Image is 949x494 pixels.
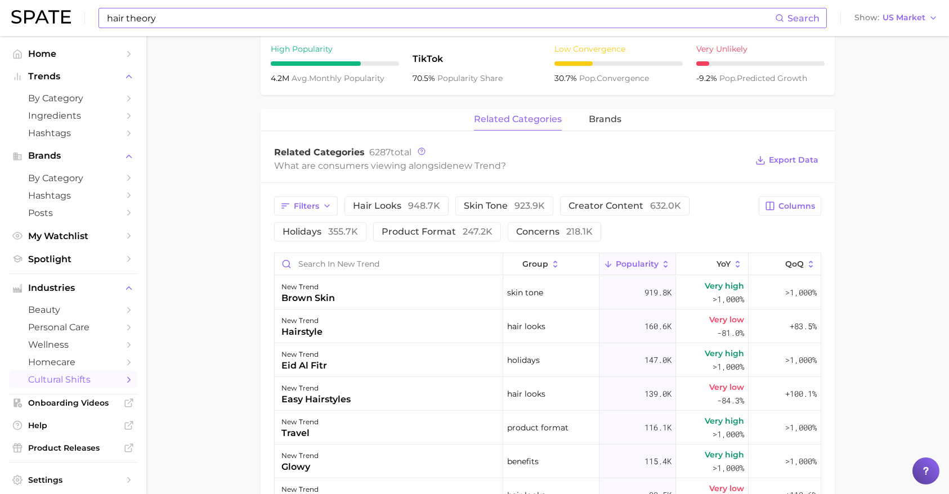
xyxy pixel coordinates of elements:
div: hairstyle [281,325,323,339]
span: homecare [28,357,118,367]
span: Spotlight [28,254,118,264]
span: holidays [283,227,358,236]
span: Settings [28,475,118,485]
span: >1,000% [785,354,817,365]
button: Filters [274,196,338,215]
span: Trends [28,71,118,82]
span: holidays [507,353,540,367]
span: concerns [516,227,593,236]
span: 147.0k [644,353,672,367]
a: Onboarding Videos [9,394,137,411]
span: Very low [709,380,744,394]
div: 7 / 10 [271,61,399,66]
span: popularity share [437,73,503,83]
span: My Watchlist [28,231,118,241]
span: monthly popularity [292,73,384,83]
a: beauty [9,301,137,318]
span: Product Releases [28,443,118,453]
span: Show [854,15,879,21]
span: Search [787,13,820,24]
span: +83.5% [790,320,817,333]
button: Export Data [753,152,821,168]
span: related categories [474,114,562,124]
div: new trend [281,449,319,462]
span: QoQ [785,259,804,268]
span: 115.4k [644,455,672,468]
div: new trend [281,280,335,294]
span: Filters [294,201,319,211]
span: -81.0% [717,326,744,340]
span: +100.1% [785,387,817,401]
span: beauty [28,304,118,315]
div: new trend [281,314,323,327]
div: travel [281,426,319,440]
span: wellness [28,339,118,350]
div: High Popularity [271,42,399,56]
input: Search in new trend [275,253,503,275]
a: personal care [9,318,137,336]
a: Help [9,417,137,434]
abbr: average [292,73,309,83]
a: Product Releases [9,439,137,456]
a: Hashtags [9,187,137,204]
span: product format [507,421,568,434]
img: SPATE [11,10,71,24]
div: brown skin [281,291,335,305]
span: total [369,147,411,158]
span: 139.0k [644,387,672,401]
div: 3 / 10 [554,61,683,66]
span: -9.2% [696,73,719,83]
span: by Category [28,173,118,183]
div: 1 / 10 [696,61,825,66]
button: Popularity [599,253,676,275]
span: YoY [717,259,731,268]
span: 355.7k [328,226,358,237]
span: Industries [28,283,118,293]
a: by Category [9,169,137,187]
button: new trendbrown skinskin tone919.8kVery high>1,000%>1,000% [275,276,821,309]
a: Settings [9,471,137,488]
span: 160.6k [644,320,672,333]
span: 30.7% [554,73,579,83]
span: 919.8k [644,286,672,299]
span: 632.0k [650,200,681,211]
div: Low Convergence [554,42,683,56]
span: 6287 [369,147,391,158]
a: Hashtags [9,124,137,142]
span: Posts [28,208,118,218]
a: Ingredients [9,107,137,124]
span: hair looks [353,201,440,210]
span: Ingredients [28,110,118,121]
span: Home [28,48,118,59]
span: -84.3% [717,394,744,407]
span: >1,000% [785,456,817,466]
span: skin tone [507,286,543,299]
button: new trendeasy hairstyleshair looks139.0kVery low-84.3%+100.1% [275,377,821,411]
button: QoQ [749,253,821,275]
span: personal care [28,322,118,333]
span: >1,000% [785,287,817,298]
span: Related Categories [274,147,365,158]
span: 948.7k [408,200,440,211]
span: 116.1k [644,421,672,434]
div: What are consumers viewing alongside ? [274,158,747,173]
a: wellness [9,336,137,353]
span: 923.9k [514,200,545,211]
span: Very high [705,414,744,428]
span: creator content [568,201,681,210]
abbr: popularity index [579,73,597,83]
span: Hashtags [28,190,118,201]
span: benefits [507,455,539,468]
span: Brands [28,151,118,161]
span: hair looks [507,320,545,333]
span: Popularity [616,259,659,268]
div: eid al fitr [281,359,327,372]
span: Very high [705,279,744,293]
div: new trend [281,381,351,395]
div: glowy [281,460,319,474]
a: homecare [9,353,137,371]
span: TikTok [413,52,541,66]
span: 247.2k [463,226,493,237]
div: easy hairstyles [281,393,351,406]
span: US Market [883,15,925,21]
